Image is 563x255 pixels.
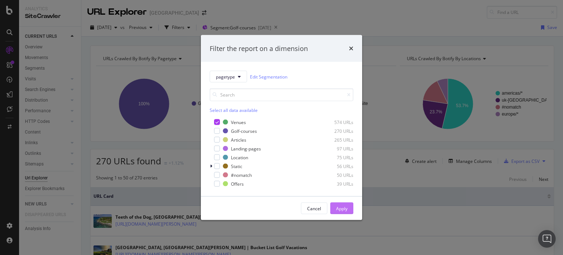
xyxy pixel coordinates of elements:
div: modal [201,35,362,220]
div: 270 URLs [317,128,353,134]
div: Venues [231,119,246,125]
div: Offers [231,181,244,187]
div: Location [231,154,248,160]
input: Search [210,88,353,101]
div: #nomatch [231,172,252,178]
div: 265 URLs [317,136,353,143]
div: 50 URLs [317,172,353,178]
div: 574 URLs [317,119,353,125]
div: 56 URLs [317,163,353,169]
div: Static [231,163,242,169]
div: Filter the report on a dimension [210,44,308,53]
div: Open Intercom Messenger [538,230,556,248]
div: Golf-courses [231,128,257,134]
button: Apply [330,203,353,214]
div: Landing-pages [231,145,261,152]
div: Select all data available [210,107,353,113]
div: 39 URLs [317,181,353,187]
button: pagetype [210,71,247,83]
button: Cancel [301,203,327,214]
a: Edit Segmentation [250,73,287,80]
div: Cancel [307,205,321,211]
div: 75 URLs [317,154,353,160]
div: 97 URLs [317,145,353,152]
div: Apply [336,205,347,211]
div: times [349,44,353,53]
div: Articles [231,136,246,143]
span: pagetype [216,73,235,80]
